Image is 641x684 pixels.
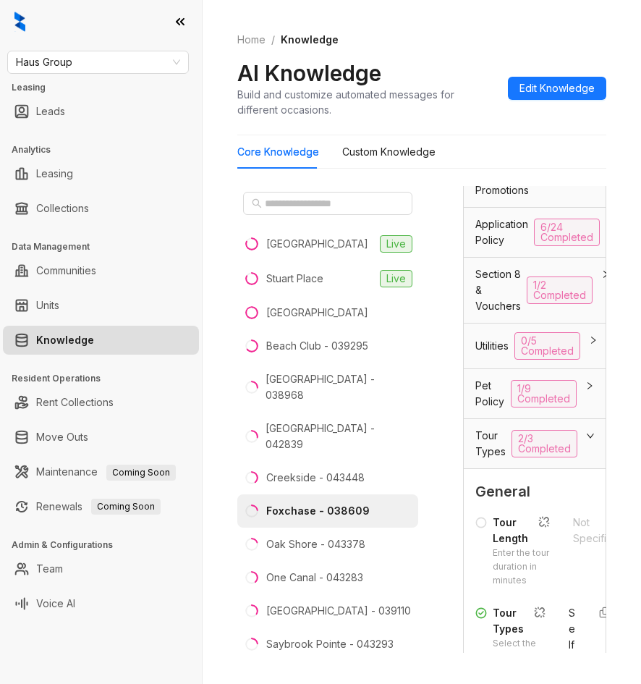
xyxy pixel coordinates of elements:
[36,97,65,126] a: Leads
[266,536,365,552] div: Oak Shore - 043378
[3,159,199,188] li: Leasing
[36,159,73,188] a: Leasing
[266,570,363,586] div: One Canal - 043283
[252,198,262,208] span: search
[342,144,436,160] div: Custom Knowledge
[3,97,199,126] li: Leads
[3,194,199,223] li: Collections
[475,266,521,314] span: Section 8 & Vouchers
[514,332,580,360] span: 0/5 Completed
[266,503,370,519] div: Foxchase - 038609
[266,305,368,321] div: [GEOGRAPHIC_DATA]
[12,81,202,94] h3: Leasing
[12,539,202,552] h3: Admin & Configurations
[534,219,600,246] span: 6/24 Completed
[266,603,411,619] div: [GEOGRAPHIC_DATA] - 039110
[475,378,505,410] span: Pet Policy
[266,470,365,486] div: Creekside - 043448
[36,423,88,452] a: Move Outs
[380,270,412,287] span: Live
[266,371,412,403] div: [GEOGRAPHIC_DATA] - 038968
[91,499,161,515] span: Coming Soon
[14,12,25,32] img: logo
[464,208,606,257] div: Application Policy6/24 Completed
[36,388,114,417] a: Rent Collections
[36,194,89,223] a: Collections
[508,77,606,100] button: Edit Knowledge
[36,492,161,521] a: RenewalsComing Soon
[527,276,593,304] span: 1/2 Completed
[36,589,75,618] a: Voice AI
[3,589,199,618] li: Voice AI
[475,481,594,503] span: General
[237,87,496,117] div: Build and customize automated messages for different occasions.
[493,605,551,637] div: Tour Types
[585,381,594,390] span: collapsed
[266,421,412,452] div: [GEOGRAPHIC_DATA] - 042839
[573,515,619,546] div: Not Specified
[493,515,556,546] div: Tour Length
[266,271,323,287] div: Stuart Place
[3,291,199,320] li: Units
[519,80,595,96] span: Edit Knowledge
[106,465,176,481] span: Coming Soon
[511,380,577,408] span: 1/9 Completed
[464,419,606,468] div: Tour Types2/3 Completed
[475,428,506,460] span: Tour Types
[601,270,610,279] span: collapsed
[36,554,63,583] a: Team
[36,326,94,355] a: Knowledge
[464,324,606,368] div: Utilities0/5 Completed
[3,256,199,285] li: Communities
[266,236,368,252] div: [GEOGRAPHIC_DATA]
[237,144,319,160] div: Core Knowledge
[237,59,381,87] h2: AI Knowledge
[3,423,199,452] li: Move Outs
[266,338,368,354] div: Beach Club - 039295
[12,372,202,385] h3: Resident Operations
[475,216,528,248] span: Application Policy
[12,143,202,156] h3: Analytics
[380,235,412,253] span: Live
[464,369,606,418] div: Pet Policy1/9 Completed
[464,258,606,323] div: Section 8 & Vouchers1/2 Completed
[586,431,595,440] span: expanded
[12,240,202,253] h3: Data Management
[493,546,556,588] div: Enter the tour duration in minutes
[3,457,199,486] li: Maintenance
[3,326,199,355] li: Knowledge
[3,492,199,521] li: Renewals
[266,636,394,652] div: Saybrook Pointe - 043293
[3,554,199,583] li: Team
[3,388,199,417] li: Rent Collections
[493,637,551,678] div: Select the available tour types
[36,291,59,320] a: Units
[475,338,509,354] span: Utilities
[589,336,598,345] span: collapsed
[511,430,577,457] span: 2/3 Completed
[16,51,180,73] span: Haus Group
[234,32,268,48] a: Home
[271,32,275,48] li: /
[281,33,339,46] span: Knowledge
[36,256,96,285] a: Communities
